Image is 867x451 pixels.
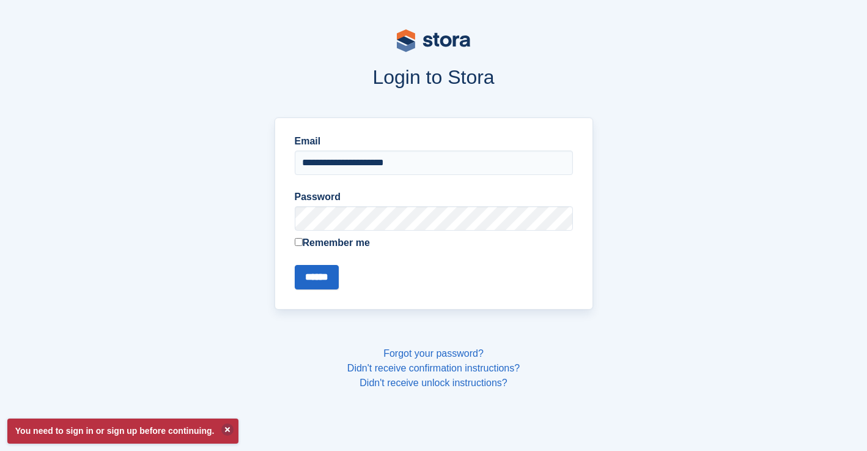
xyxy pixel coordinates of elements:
a: Didn't receive unlock instructions? [360,378,507,388]
label: Password [295,190,573,204]
input: Remember me [295,238,303,246]
label: Email [295,134,573,149]
h1: Login to Stora [41,66,826,88]
a: Didn't receive confirmation instructions? [347,363,520,373]
a: Forgot your password? [383,348,484,359]
img: stora-logo-53a41332b3708ae10de48c4981b4e9114cc0af31d8433b30ea865607fb682f29.svg [397,29,470,52]
p: You need to sign in or sign up before continuing. [7,419,238,444]
label: Remember me [295,236,573,250]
